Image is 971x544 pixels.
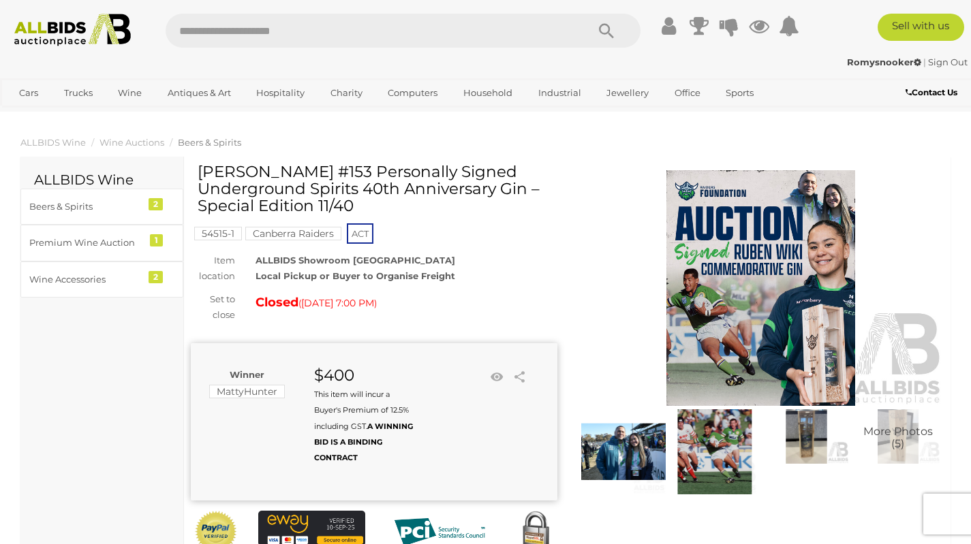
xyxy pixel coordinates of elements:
mark: Canberra Raiders [245,227,341,240]
img: Ruben Wiki #153 Personally Signed Underground Spirits 40th Anniversary Gin – Special Edition 11/40 [764,409,848,464]
span: ( ) [298,298,377,308]
img: Ruben Wiki #153 Personally Signed Underground Spirits 40th Anniversary Gin – Special Edition 11/40 [856,409,940,464]
a: Trucks [55,82,102,104]
a: Beers & Spirits 2 [20,189,183,225]
a: Sports [717,82,762,104]
a: Premium Wine Auction 1 [20,225,183,261]
img: Ruben Wiki #153 Personally Signed Underground Spirits 40th Anniversary Gin – Special Edition 11/40 [673,409,757,494]
b: Winner [230,369,264,380]
span: | [923,57,926,67]
a: Jewellery [598,82,658,104]
img: Ruben Wiki #153 Personally Signed Underground Spirits 40th Anniversary Gin – Special Edition 11/40 [581,409,666,494]
button: Search [572,14,641,48]
a: Beers & Spirits [178,137,241,148]
div: 2 [149,198,163,210]
a: Canberra Raiders [245,228,341,239]
div: Beers & Spirits [29,199,142,214]
a: Hospitality [247,82,313,104]
a: Romysnooker [847,57,923,67]
a: Cars [10,82,47,104]
small: This item will incur a Buyer's Premium of 12.5% including GST. [314,389,413,463]
strong: Closed [256,295,298,310]
a: [GEOGRAPHIC_DATA] [10,104,125,127]
div: Wine Accessories [29,272,142,287]
a: Antiques & Art [159,82,240,104]
span: [DATE] 7:00 PM [301,297,374,309]
a: Sell with us [878,14,965,41]
a: Household [454,82,521,104]
a: Sign Out [928,57,968,67]
strong: Romysnooker [847,57,921,67]
a: Wine [109,82,151,104]
a: Office [666,82,709,104]
strong: Local Pickup or Buyer to Organise Freight [256,270,455,281]
span: More Photos (5) [863,426,933,450]
div: 2 [149,271,163,283]
img: Allbids.com.au [7,14,138,46]
div: Premium Wine Auction [29,235,142,251]
b: Contact Us [906,87,957,97]
div: 1 [150,234,163,246]
mark: 54515-1 [194,227,242,240]
mark: MattyHunter [209,385,285,398]
a: Industrial [529,82,590,104]
div: Item location [181,253,245,285]
strong: ALLBIDS Showroom [GEOGRAPHIC_DATA] [256,255,455,266]
span: ACT [347,223,373,244]
h1: [PERSON_NAME] #153 Personally Signed Underground Spirits 40th Anniversary Gin – Special Edition 1... [198,163,554,215]
b: A WINNING BID IS A BINDING CONTRACT [314,421,413,463]
a: Computers [379,82,446,104]
a: More Photos(5) [856,409,940,464]
a: Charity [322,82,371,104]
div: Set to close [181,291,245,323]
li: Watch this item [487,367,507,387]
a: 54515-1 [194,228,242,239]
a: Contact Us [906,85,961,100]
img: Ruben Wiki #153 Personally Signed Underground Spirits 40th Anniversary Gin – Special Edition 11/40 [578,170,944,406]
strong: $400 [314,366,354,385]
a: Wine Accessories 2 [20,261,183,298]
a: ALLBIDS Wine [20,137,86,148]
a: Wine Auctions [99,137,164,148]
h2: ALLBIDS Wine [34,172,170,187]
